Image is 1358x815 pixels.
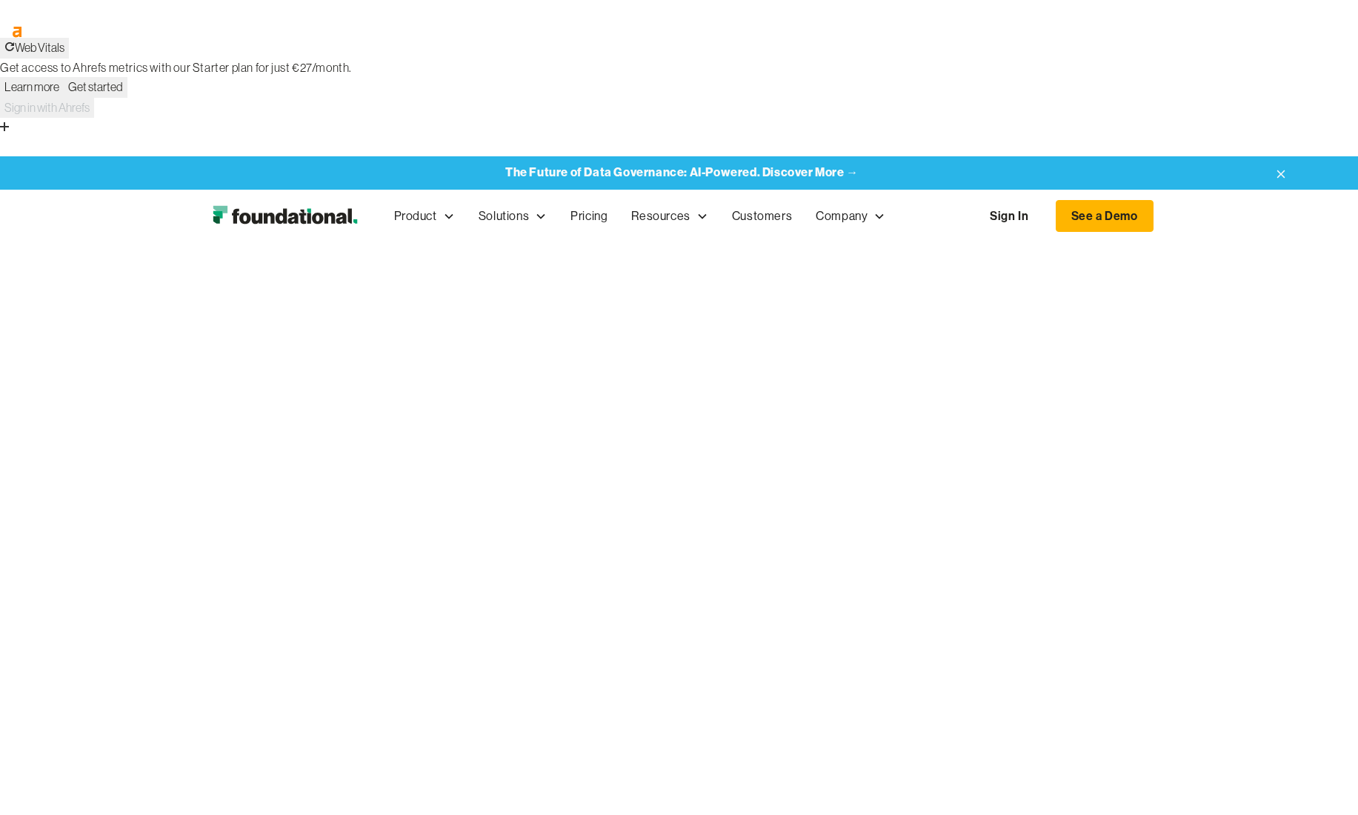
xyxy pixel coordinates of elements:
div: Company [804,192,897,241]
a: See a Demo [1056,200,1154,233]
a: Customers [720,192,804,241]
div: Product [394,207,437,226]
iframe: Chat Widget [1284,744,1358,815]
a: The Future of Data Governance: AI-Powered. Discover More → [505,165,859,179]
div: Solutions [479,207,529,226]
button: Get started [64,77,127,98]
div: Product [382,192,467,241]
div: Resources [619,192,719,241]
div: Company [816,207,868,226]
img: Foundational Logo [205,202,365,231]
div: Resources [631,207,690,226]
a: home [205,202,365,231]
a: Sign In [975,201,1043,232]
div: Solutions [467,192,559,241]
span: Web Vitals [15,40,64,55]
span: Sign in with Ahrefs [4,100,90,115]
a: Pricing [559,192,619,241]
